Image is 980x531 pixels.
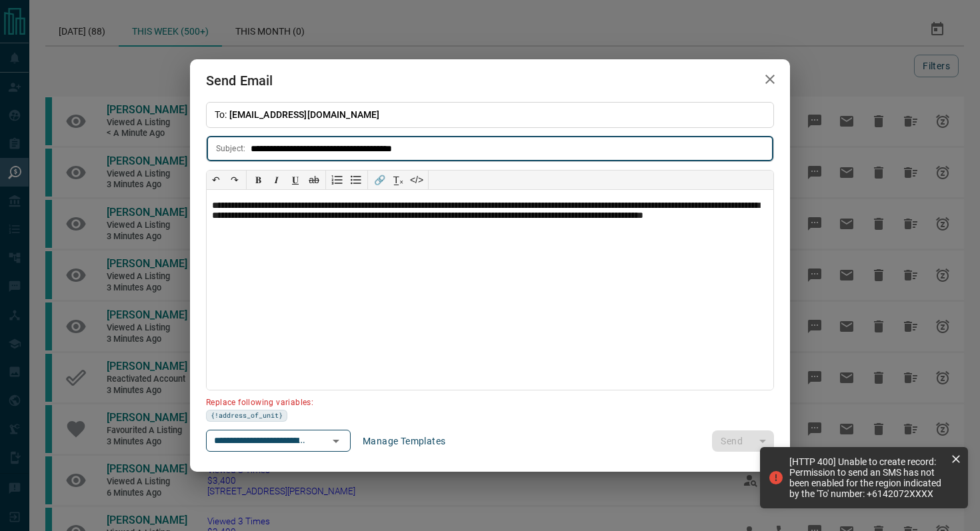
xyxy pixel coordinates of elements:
div: split button [712,430,774,452]
span: {!address_of_unit} [211,410,283,421]
button: ab [305,171,323,189]
button: Numbered list [328,171,347,189]
h2: Send Email [190,59,289,102]
button: 𝐔 [286,171,305,189]
button: Open [327,432,345,450]
span: [EMAIL_ADDRESS][DOMAIN_NAME] [229,109,380,120]
button: Manage Templates [355,430,453,452]
button: 𝐁 [249,171,267,189]
p: To: [206,102,774,128]
span: 𝐔 [292,175,299,185]
button: Bullet list [347,171,365,189]
p: Subject: [216,143,245,155]
button: </> [407,171,426,189]
button: ↷ [225,171,244,189]
button: T̲ₓ [389,171,407,189]
p: Replace following variables: [206,392,765,410]
button: 𝑰 [267,171,286,189]
button: 🔗 [370,171,389,189]
div: [HTTP 400] Unable to create record: Permission to send an SMS has not been enabled for the region... [789,456,945,499]
button: ↶ [207,171,225,189]
s: ab [309,175,319,185]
